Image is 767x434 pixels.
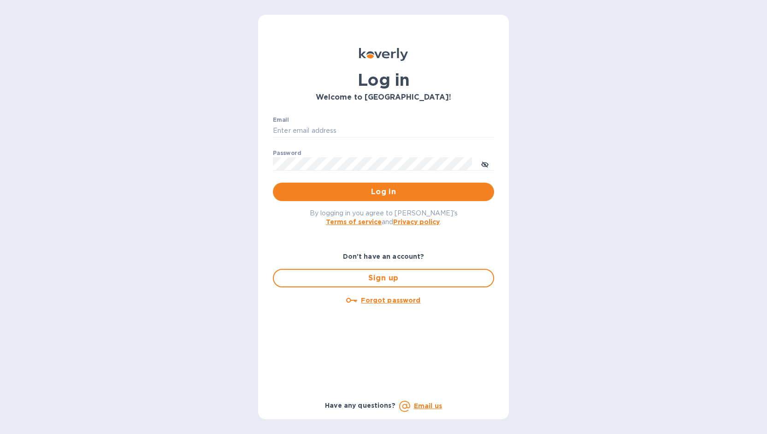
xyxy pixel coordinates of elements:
b: Have any questions? [325,402,395,409]
span: By logging in you agree to [PERSON_NAME]'s and . [310,209,458,226]
label: Email [273,117,289,123]
b: Don't have an account? [343,253,425,260]
a: Privacy policy [393,218,440,226]
h3: Welcome to [GEOGRAPHIC_DATA]! [273,93,494,102]
a: Email us [414,402,442,410]
img: Koverly [359,48,408,61]
button: Log in [273,183,494,201]
button: toggle password visibility [476,155,494,173]
span: Sign up [281,273,486,284]
button: Sign up [273,269,494,287]
h1: Log in [273,70,494,89]
input: Enter email address [273,124,494,138]
u: Forgot password [361,297,420,304]
a: Terms of service [326,218,382,226]
span: Log in [280,186,487,197]
label: Password [273,150,301,156]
